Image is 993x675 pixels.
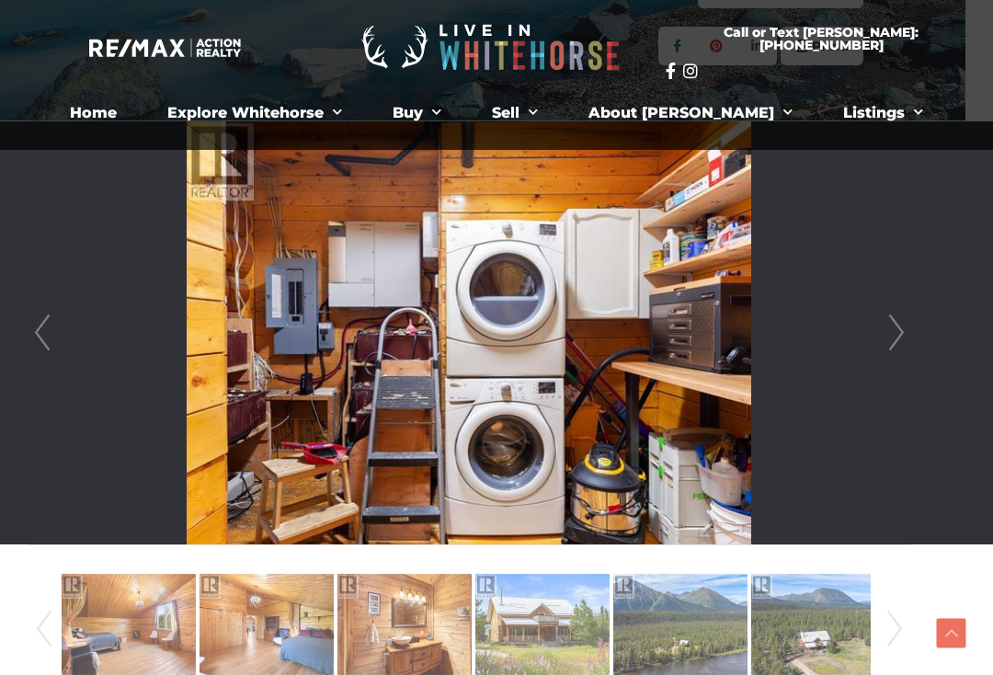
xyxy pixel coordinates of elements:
[829,95,937,132] a: Listings
[883,121,910,544] a: Next
[187,121,750,544] img: 1130 Annie Lake Road, Whitehorse South, Yukon Y1A 7A1 - Photo 17 - 16837
[575,95,806,132] a: About [PERSON_NAME]
[688,26,955,51] span: Call or Text [PERSON_NAME]: [PHONE_NUMBER]
[29,121,56,544] a: Prev
[379,95,455,132] a: Buy
[154,95,356,132] a: Explore Whitehorse
[666,15,977,63] a: Call or Text [PERSON_NAME]: [PHONE_NUMBER]
[18,95,975,132] nav: Menu
[56,95,131,132] a: Home
[478,95,552,132] a: Sell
